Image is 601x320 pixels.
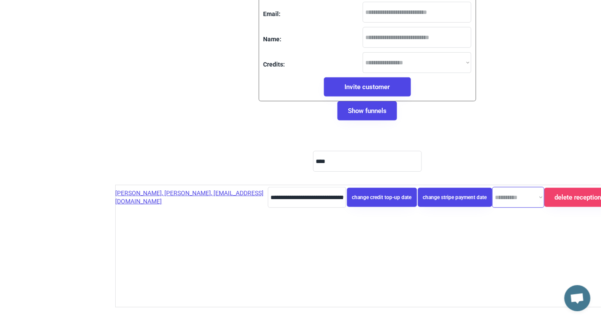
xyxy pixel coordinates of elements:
div: Name: [264,35,282,44]
div: Open chat [564,285,591,311]
button: Invite customer [324,77,411,97]
button: Show funnels [337,101,397,120]
div: Email: [264,10,281,19]
div: [PERSON_NAME], [PERSON_NAME], [EMAIL_ADDRESS][DOMAIN_NAME] [116,189,268,206]
button: change stripe payment date [418,188,492,207]
button: change credit top-up date [347,188,417,207]
div: Credits: [264,60,285,69]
